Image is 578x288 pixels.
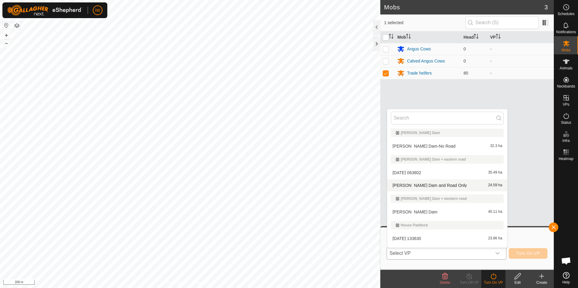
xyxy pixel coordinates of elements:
span: 0 [463,59,466,63]
a: Open chat [557,252,575,270]
li: Bobby Dam [387,206,507,218]
span: 40.11 ha [488,210,502,214]
div: Calved Angus Cows [407,58,445,64]
p-sorticon: Activate to sort [406,35,411,40]
span: Mobs [562,48,570,52]
li: Bobby Dam-No Road [387,140,507,152]
span: 32.3 ha [490,144,502,148]
a: Contact Us [196,280,214,286]
th: Head [461,31,488,43]
span: 0 [463,46,466,51]
button: + [3,32,10,39]
a: Help [554,270,578,286]
span: Schedules [557,12,574,16]
td: - [488,55,554,67]
li: Training Pdk 01 [387,245,507,257]
div: Turn On VP [481,280,505,285]
div: [PERSON_NAME] Dam + eastern road [396,158,499,161]
span: 24.59 ha [488,183,502,187]
span: Infra [562,139,570,142]
div: Turn Off VP [457,280,481,285]
span: 1 selected [384,20,465,26]
span: Status [561,121,571,124]
span: [PERSON_NAME] Dam and Road Only [392,183,467,187]
span: Heatmap [559,157,573,161]
span: [DATE] 133630 [392,236,421,241]
span: 3 [544,3,548,12]
input: Search [391,112,504,124]
span: [PERSON_NAME] Dam [392,210,437,214]
span: [PERSON_NAME] Dam-No Road [392,144,456,148]
li: 2025-09-03 063802 [387,167,507,179]
div: Create [530,280,554,285]
a: Privacy Policy [166,280,189,286]
span: VPs [563,103,569,106]
button: Turn On VP [509,248,547,259]
p-sorticon: Activate to sort [389,35,394,40]
img: Gallagher Logo [7,5,83,16]
li: Bobby Dam and Road Only [387,179,507,191]
span: Help [562,280,570,284]
div: Angus Cows [407,46,431,52]
p-sorticon: Activate to sort [496,35,501,40]
div: dropdown trigger [492,247,504,259]
button: Map Layers [13,22,21,29]
span: Turn On VP [516,251,540,256]
div: [PERSON_NAME] Dam + western road [396,197,499,200]
span: 23.86 ha [488,236,502,241]
div: Edit [505,280,530,285]
span: 35.49 ha [488,171,502,175]
span: Animals [560,66,573,70]
input: Search (S) [466,16,539,29]
span: IW [95,7,100,14]
p-sorticon: Activate to sort [474,35,479,40]
div: Trade heifers [407,70,432,76]
td: - [488,67,554,79]
li: 2025-07-04 133630 [387,232,507,245]
button: – [3,40,10,47]
div: House Paddock [396,223,499,227]
th: Mob [395,31,461,43]
span: Notifications [556,30,576,34]
h2: Mobs [384,4,544,11]
button: Reset Map [3,22,10,29]
span: Neckbands [557,85,575,88]
span: [DATE] 063802 [392,171,421,175]
th: VP [488,31,554,43]
div: [PERSON_NAME] Dam [396,131,499,135]
span: 80 [463,71,468,75]
span: Delete [440,280,450,285]
span: Select VP [387,247,491,259]
td: - [488,43,554,55]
